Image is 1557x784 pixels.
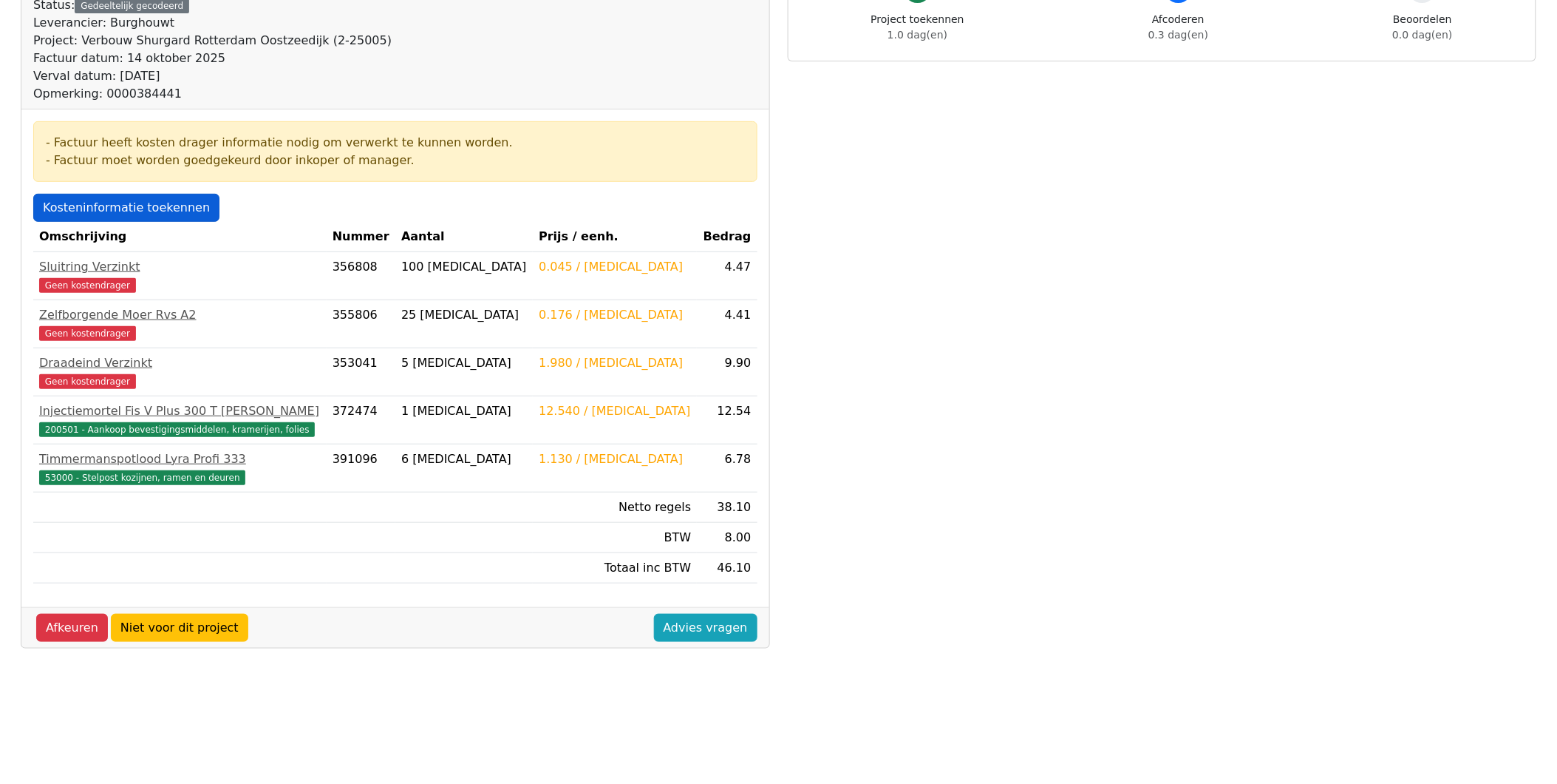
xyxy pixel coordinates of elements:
[697,348,757,396] td: 9.90
[39,258,321,276] div: Sluitring Verzinkt
[39,450,321,468] div: Timmermanspotlood Lyra Profi 333
[33,194,219,222] a: Kosteninformatie toekennen
[327,396,395,445] td: 372474
[871,12,964,43] div: Project toekennen
[39,402,321,438] a: Injectiemortel Fis V Plus 300 T [PERSON_NAME]200501 - Aankoop bevestigingsmiddelen, kramerijen, f...
[39,450,321,486] a: Timmermanspotlood Lyra Profi 33353000 - Stelpost kozijnen, ramen en deuren
[39,402,321,420] div: Injectiemortel Fis V Plus 300 T [PERSON_NAME]
[539,402,691,420] div: 12.540 / [MEDICAL_DATA]
[539,450,691,468] div: 1.130 / [MEDICAL_DATA]
[1148,12,1208,43] div: Afcoderen
[111,614,248,642] a: Niet voor dit project
[1393,29,1453,41] span: 0.0 dag(en)
[697,493,757,523] td: 38.10
[401,258,527,276] div: 100 [MEDICAL_DATA]
[539,354,691,372] div: 1.980 / [MEDICAL_DATA]
[697,445,757,493] td: 6.78
[327,300,395,348] td: 355806
[539,258,691,276] div: 0.045 / [MEDICAL_DATA]
[33,67,392,85] div: Verval datum: [DATE]
[697,396,757,445] td: 12.54
[33,32,392,50] div: Project: Verbouw Shurgard Rotterdam Oostzeedijk (2-25005)
[33,50,392,67] div: Factuur datum: 14 oktober 2025
[39,374,136,389] span: Geen kostendrager
[39,258,321,294] a: Sluitring VerzinktGeen kostendrager
[533,523,697,553] td: BTW
[533,493,697,523] td: Netto regels
[533,553,697,584] td: Totaal inc BTW
[33,14,392,32] div: Leverancier: Burghouwt
[401,402,527,420] div: 1 [MEDICAL_DATA]
[401,306,527,324] div: 25 [MEDICAL_DATA]
[395,222,533,252] th: Aantal
[39,470,245,485] span: 53000 - Stelpost kozijnen, ramen en deuren
[539,306,691,324] div: 0.176 / [MEDICAL_DATA]
[1393,12,1453,43] div: Beoordelen
[697,222,757,252] th: Bedrag
[39,354,321,390] a: Draadeind VerzinktGeen kostendrager
[697,523,757,553] td: 8.00
[697,553,757,584] td: 46.10
[36,614,108,642] a: Afkeuren
[33,222,327,252] th: Omschrijving
[697,300,757,348] td: 4.41
[39,422,315,437] span: 200501 - Aankoop bevestigingsmiddelen, kramerijen, folies
[39,306,321,342] a: Zelfborgende Moer Rvs A2Geen kostendrager
[654,614,757,642] a: Advies vragen
[401,450,527,468] div: 6 [MEDICAL_DATA]
[533,222,697,252] th: Prijs / eenh.
[33,85,392,103] div: Opmerking: 0000384441
[39,326,136,341] span: Geen kostendrager
[327,252,395,300] td: 356808
[39,306,321,324] div: Zelfborgende Moer Rvs A2
[697,252,757,300] td: 4.47
[46,152,745,169] div: - Factuur moet worden goedgekeurd door inkoper of manager.
[327,222,395,252] th: Nummer
[39,354,321,372] div: Draadeind Verzinkt
[327,348,395,396] td: 353041
[327,445,395,493] td: 391096
[887,29,947,41] span: 1.0 dag(en)
[1148,29,1208,41] span: 0.3 dag(en)
[39,278,136,293] span: Geen kostendrager
[401,354,527,372] div: 5 [MEDICAL_DATA]
[46,134,745,152] div: - Factuur heeft kosten drager informatie nodig om verwerkt te kunnen worden.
